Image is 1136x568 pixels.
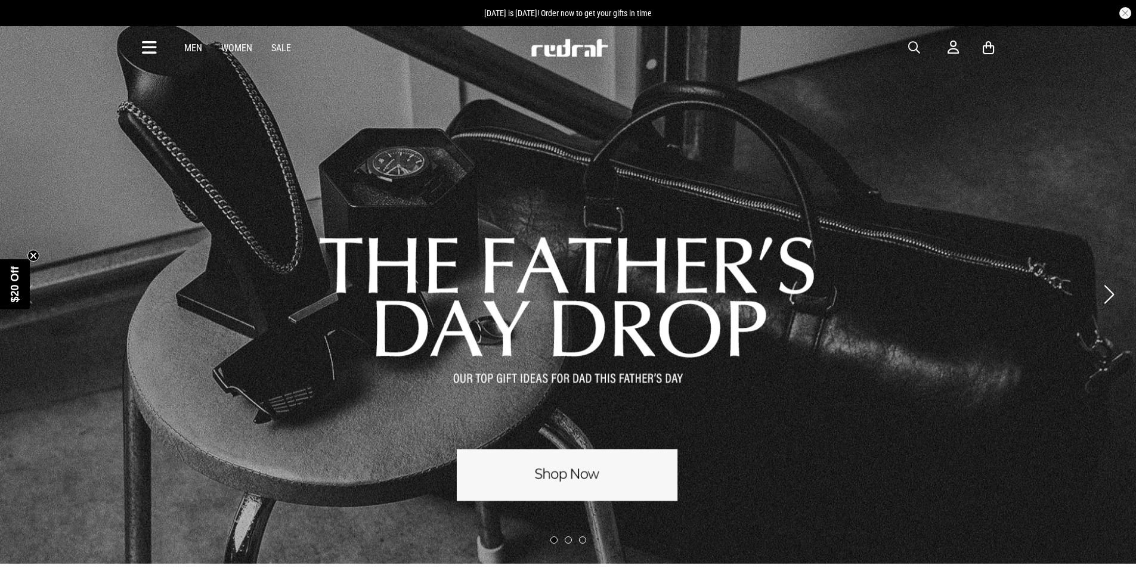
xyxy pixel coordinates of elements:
img: Redrat logo [530,39,609,57]
button: Close teaser [27,250,39,262]
a: Men [184,42,202,54]
span: $20 Off [9,266,21,302]
button: Next slide [1101,281,1117,308]
a: Women [221,42,252,54]
a: Sale [271,42,291,54]
span: [DATE] is [DATE]! Order now to get your gifts in time [484,8,652,18]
